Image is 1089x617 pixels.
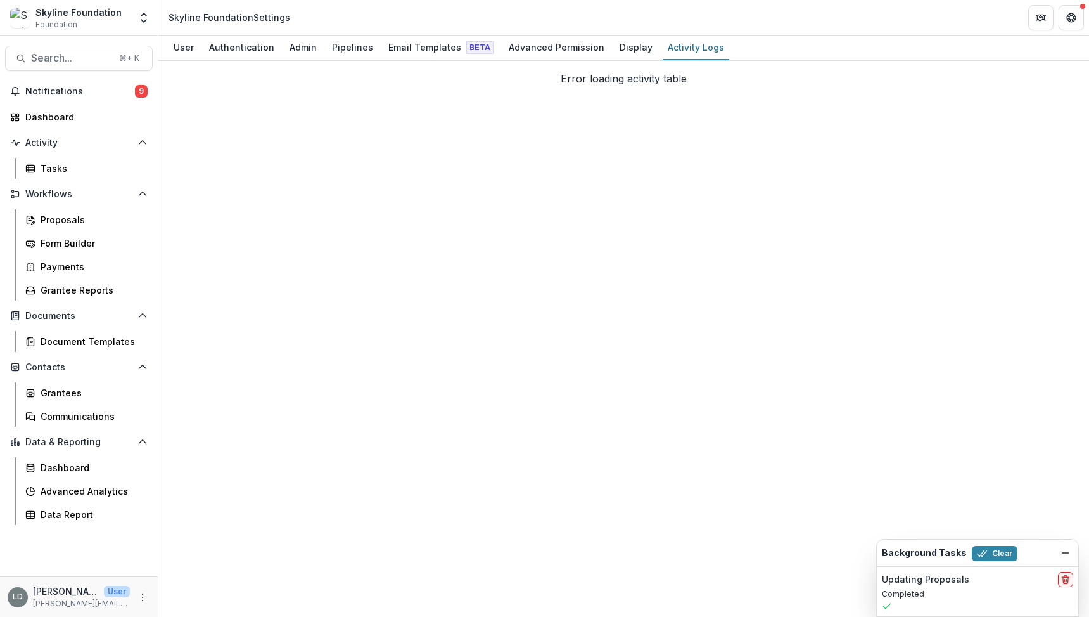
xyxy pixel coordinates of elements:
[25,189,132,200] span: Workflows
[33,585,99,598] p: [PERSON_NAME]
[135,590,150,605] button: More
[615,36,658,60] a: Display
[327,36,378,60] a: Pipelines
[33,598,130,609] p: [PERSON_NAME][EMAIL_ADDRESS][DOMAIN_NAME]
[5,306,153,326] button: Open Documents
[163,8,295,27] nav: breadcrumb
[615,38,658,56] div: Display
[25,362,132,373] span: Contacts
[41,283,143,297] div: Grantee Reports
[284,38,322,56] div: Admin
[5,432,153,452] button: Open Data & Reporting
[882,575,969,585] h2: Updating Proposals
[5,46,153,71] button: Search...
[204,38,279,56] div: Authentication
[41,162,143,175] div: Tasks
[169,36,199,60] a: User
[1059,5,1084,30] button: Get Help
[20,504,153,525] a: Data Report
[20,331,153,352] a: Document Templates
[20,457,153,478] a: Dashboard
[20,256,153,277] a: Payments
[20,280,153,301] a: Grantee Reports
[20,481,153,502] a: Advanced Analytics
[5,184,153,204] button: Open Workflows
[10,8,30,28] img: Skyline Foundation
[20,406,153,427] a: Communications
[20,209,153,230] a: Proposals
[135,5,153,30] button: Open entity switcher
[504,36,609,60] a: Advanced Permission
[13,593,23,601] div: Lisa Dinh
[504,38,609,56] div: Advanced Permission
[561,71,687,86] p: Error loading activity table
[1028,5,1054,30] button: Partners
[117,51,142,65] div: ⌘ + K
[20,233,153,254] a: Form Builder
[1058,545,1073,561] button: Dismiss
[284,36,322,60] a: Admin
[41,213,143,226] div: Proposals
[5,81,153,101] button: Notifications9
[35,19,77,30] span: Foundation
[5,133,153,153] button: Open Activity
[466,41,494,54] span: Beta
[41,237,143,250] div: Form Builder
[383,36,499,60] a: Email Templates Beta
[25,110,143,124] div: Dashboard
[41,410,143,423] div: Communications
[327,38,378,56] div: Pipelines
[41,260,143,273] div: Payments
[41,386,143,399] div: Grantees
[169,38,199,56] div: User
[41,484,143,498] div: Advanced Analytics
[383,38,499,56] div: Email Templates
[1058,572,1073,587] button: delete
[25,437,132,448] span: Data & Reporting
[663,36,729,60] a: Activity Logs
[35,6,122,19] div: Skyline Foundation
[41,461,143,474] div: Dashboard
[25,138,132,148] span: Activity
[20,382,153,403] a: Grantees
[25,311,132,321] span: Documents
[169,11,290,24] div: Skyline Foundation Settings
[204,36,279,60] a: Authentication
[25,86,135,97] span: Notifications
[972,546,1017,561] button: Clear
[5,357,153,377] button: Open Contacts
[663,38,729,56] div: Activity Logs
[41,335,143,348] div: Document Templates
[5,107,153,127] a: Dashboard
[104,586,130,597] p: User
[41,508,143,521] div: Data Report
[135,85,148,98] span: 9
[20,158,153,179] a: Tasks
[882,588,1073,600] p: Completed
[31,52,111,64] span: Search...
[882,548,967,559] h2: Background Tasks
